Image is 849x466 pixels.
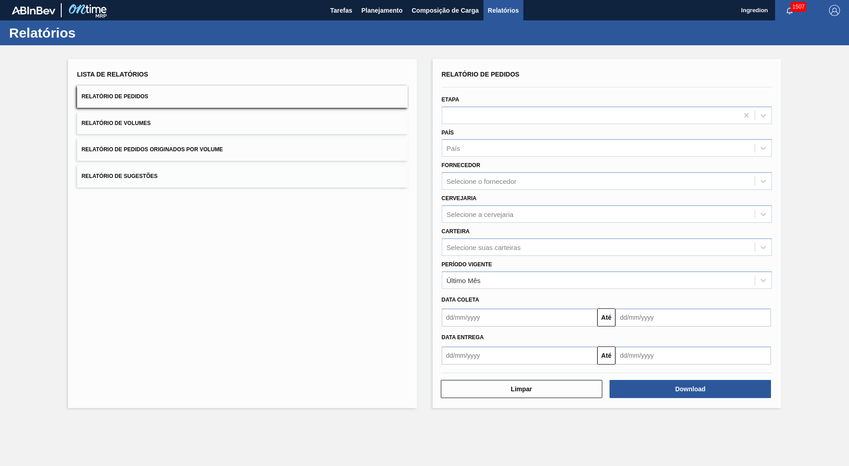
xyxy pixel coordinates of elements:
[447,276,481,284] div: Último Mês
[447,210,514,218] div: Selecione a cervejaria
[442,228,470,235] label: Carteira
[597,346,615,365] button: Até
[447,178,517,185] div: Selecione o fornecedor
[361,5,403,16] span: Planejamento
[442,71,520,78] span: Relatório de Pedidos
[610,380,771,398] button: Download
[412,5,479,16] span: Composição de Carga
[447,243,521,251] div: Selecione suas carteiras
[442,162,480,168] label: Fornecedor
[488,5,519,16] span: Relatórios
[77,165,408,187] button: Relatório de Sugestões
[442,96,459,103] label: Etapa
[615,346,771,365] input: dd/mm/yyyy
[442,195,477,202] label: Cervejaria
[790,2,806,12] span: 1507
[77,86,408,108] button: Relatório de Pedidos
[77,139,408,161] button: Relatório de Pedidos Originados por Volume
[82,93,148,100] span: Relatório de Pedidos
[442,334,484,341] span: Data entrega
[442,308,597,327] input: dd/mm/yyyy
[442,297,479,303] span: Data coleta
[330,5,352,16] span: Tarefas
[442,346,597,365] input: dd/mm/yyyy
[77,112,408,135] button: Relatório de Volumes
[597,308,615,327] button: Até
[441,380,602,398] button: Limpar
[442,261,492,268] label: Período Vigente
[775,4,804,17] button: Notificações
[9,28,170,38] h1: Relatórios
[82,146,223,153] span: Relatório de Pedidos Originados por Volume
[82,173,158,179] span: Relatório de Sugestões
[829,5,840,16] img: Logout
[77,71,148,78] span: Lista de Relatórios
[447,144,460,152] div: País
[442,130,454,136] label: País
[12,6,55,14] img: TNhmsLtSVTkK8tSr43FrP2fwEKptu5GPRR3wAAAABJRU5ErkJggg==
[82,120,151,126] span: Relatório de Volumes
[615,308,771,327] input: dd/mm/yyyy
